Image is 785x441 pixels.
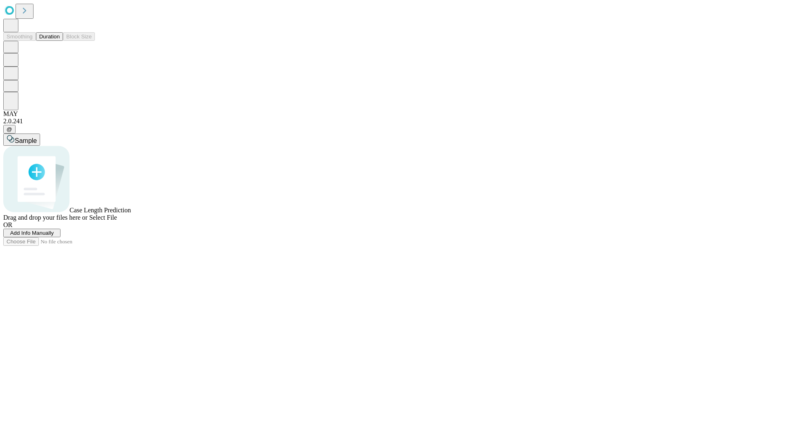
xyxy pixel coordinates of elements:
[3,125,16,134] button: @
[15,137,37,144] span: Sample
[89,214,117,221] span: Select File
[3,118,782,125] div: 2.0.241
[3,110,782,118] div: MAY
[10,230,54,236] span: Add Info Manually
[70,207,131,214] span: Case Length Prediction
[3,32,36,41] button: Smoothing
[7,126,12,132] span: @
[3,214,87,221] span: Drag and drop your files here or
[3,221,12,228] span: OR
[36,32,63,41] button: Duration
[3,134,40,146] button: Sample
[63,32,95,41] button: Block Size
[3,229,61,237] button: Add Info Manually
